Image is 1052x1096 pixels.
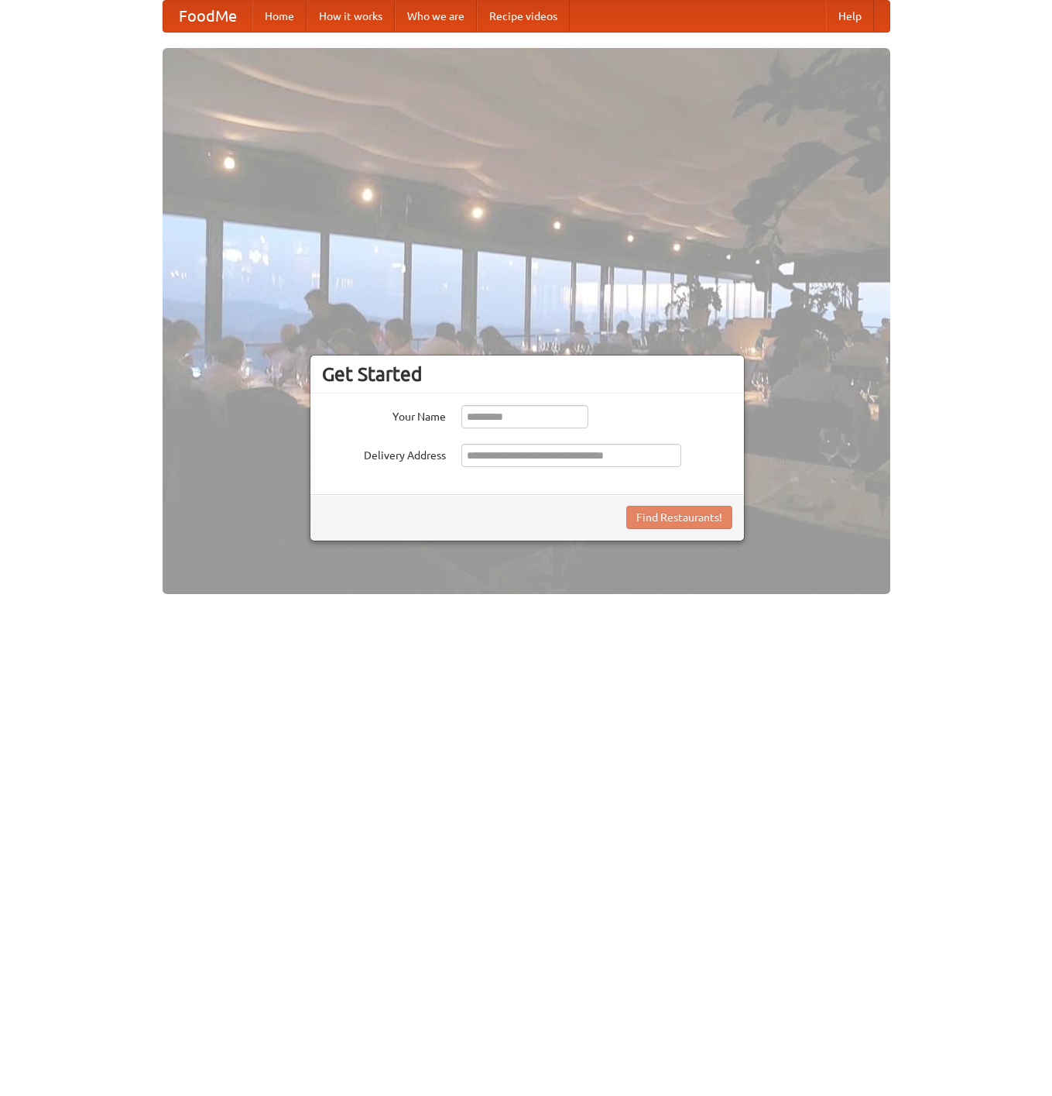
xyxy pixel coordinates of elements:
[322,444,446,463] label: Delivery Address
[395,1,477,32] a: Who we are
[477,1,570,32] a: Recipe videos
[626,506,732,529] button: Find Restaurants!
[826,1,874,32] a: Help
[322,405,446,424] label: Your Name
[307,1,395,32] a: How it works
[252,1,307,32] a: Home
[163,1,252,32] a: FoodMe
[322,362,732,386] h3: Get Started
